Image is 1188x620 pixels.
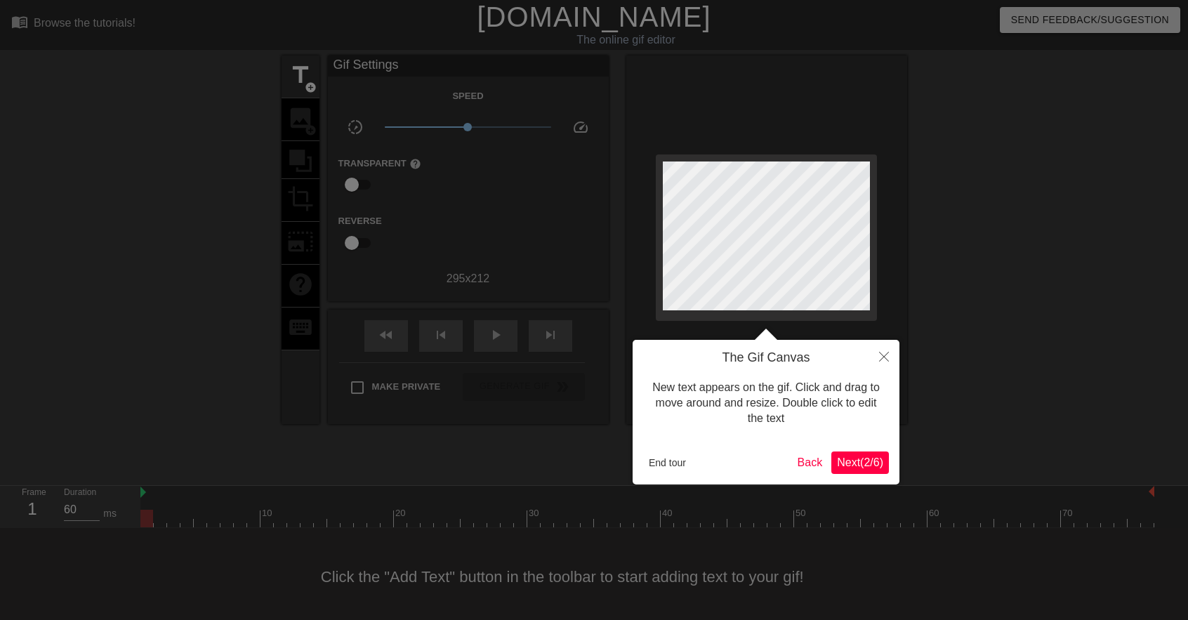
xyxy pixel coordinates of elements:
[837,456,883,468] span: Next ( 2 / 6 )
[643,452,692,473] button: End tour
[792,451,829,474] button: Back
[869,340,899,372] button: Close
[643,366,889,441] div: New text appears on the gif. Click and drag to move around and resize. Double click to edit the text
[831,451,889,474] button: Next
[643,350,889,366] h4: The Gif Canvas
